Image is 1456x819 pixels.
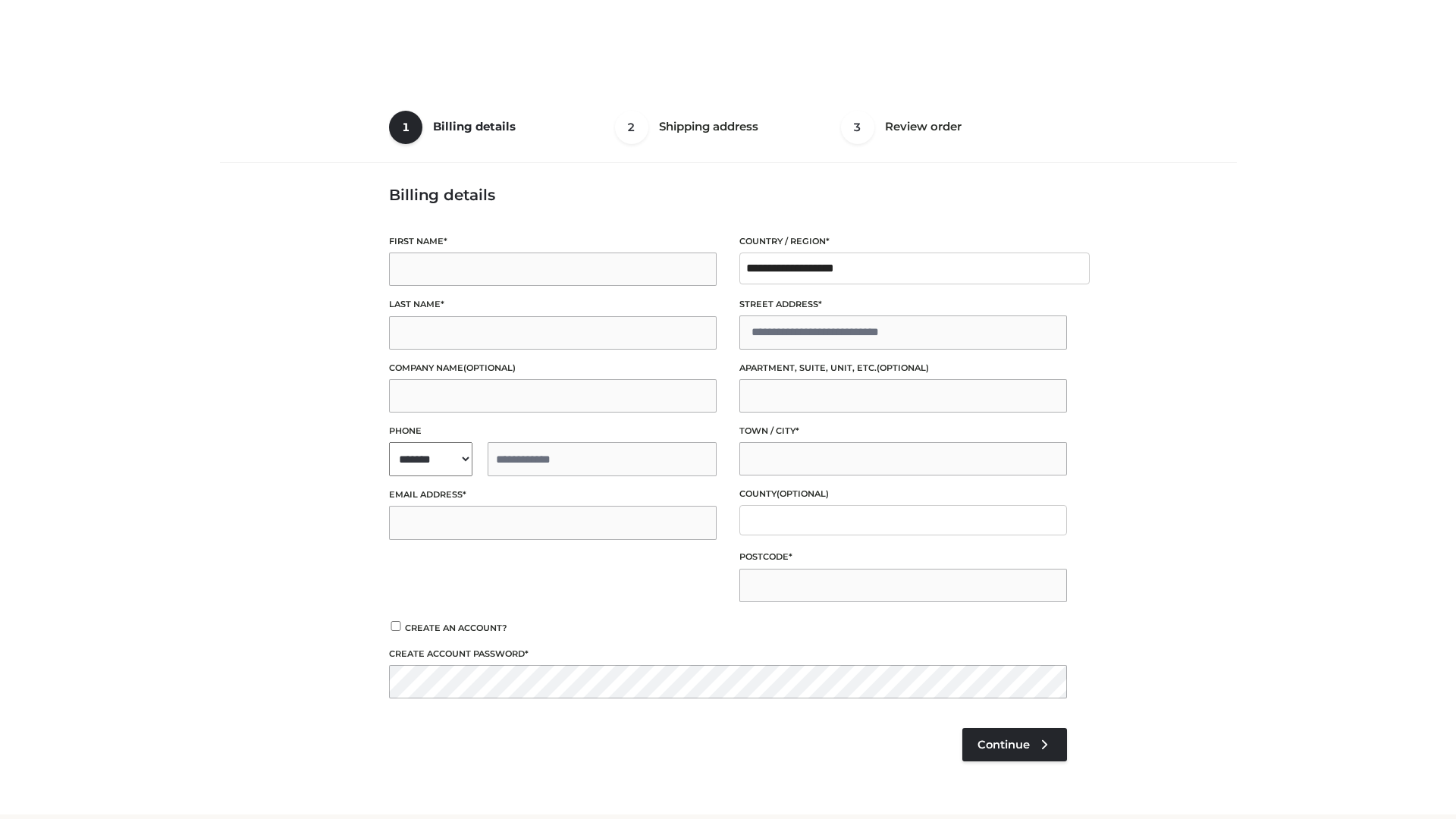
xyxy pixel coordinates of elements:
label: Company name [389,361,717,375]
label: First name [389,234,717,249]
input: Create an account? [389,621,403,631]
span: (optional) [463,362,516,373]
label: County [739,487,1067,501]
span: Shipping address [659,119,758,133]
span: Continue [977,738,1030,752]
span: (optional) [777,488,829,499]
span: 1 [389,111,422,144]
label: Last name [389,297,717,312]
label: Town / City [739,424,1067,438]
h3: Billing details [389,186,1067,204]
label: Create account password [389,647,1067,661]
span: 3 [841,111,874,144]
label: Email address [389,488,717,502]
label: Country / Region [739,234,1067,249]
span: Create an account? [405,623,507,633]
label: Phone [389,424,717,438]
span: 2 [615,111,648,144]
label: Apartment, suite, unit, etc. [739,361,1067,375]
span: (optional) [877,362,929,373]
label: Street address [739,297,1067,312]
a: Continue [962,728,1067,761]
span: Review order [885,119,962,133]
label: Postcode [739,550,1067,564]
span: Billing details [433,119,516,133]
